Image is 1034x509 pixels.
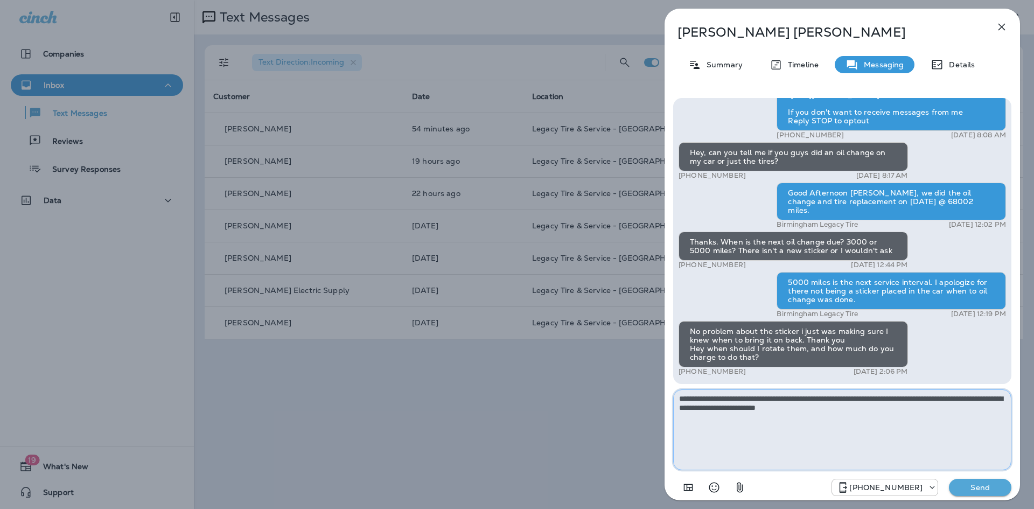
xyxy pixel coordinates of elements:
p: Timeline [783,60,819,69]
p: Birmingham Legacy Tire [777,220,858,229]
div: No problem about the sticker i just was making sure I knew when to bring it on back. Thank you He... [679,321,908,367]
p: [DATE] 12:02 PM [949,220,1006,229]
p: [PHONE_NUMBER] [679,171,746,180]
div: Thanks. When is the next oil change due? 3000 or 5000 miles? There isn't a new sticker or I would... [679,232,908,261]
button: Add in a premade template [677,477,699,498]
div: 5000 miles is the next service interval. I apologize for there not being a sticker placed in the ... [777,272,1006,310]
button: Select an emoji [703,477,725,498]
div: Good Afternoon [PERSON_NAME], we did the oil change and tire replacement on [DATE] @ 68002 miles. [777,183,1006,220]
p: [DATE] 12:19 PM [951,310,1006,318]
p: [DATE] 12:44 PM [851,261,907,269]
div: +1 (205) 606-2088 [832,481,938,494]
p: Details [944,60,975,69]
p: [DATE] 2:06 PM [854,367,908,376]
p: Messaging [858,60,904,69]
p: Send [958,483,1003,492]
div: Hey, can you tell me if you guys did an oil change on my car or just the tires? [679,142,908,171]
p: [PHONE_NUMBER] [679,367,746,376]
p: [PHONE_NUMBER] [849,483,923,492]
p: [PERSON_NAME] [PERSON_NAME] [677,25,972,40]
p: [PHONE_NUMBER] [679,261,746,269]
p: Summary [701,60,743,69]
p: [PHONE_NUMBER] [777,131,844,140]
p: [DATE] 8:17 AM [856,171,908,180]
button: Send [949,479,1011,496]
p: [DATE] 8:08 AM [951,131,1006,140]
p: Birmingham Legacy Tire [777,310,858,318]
